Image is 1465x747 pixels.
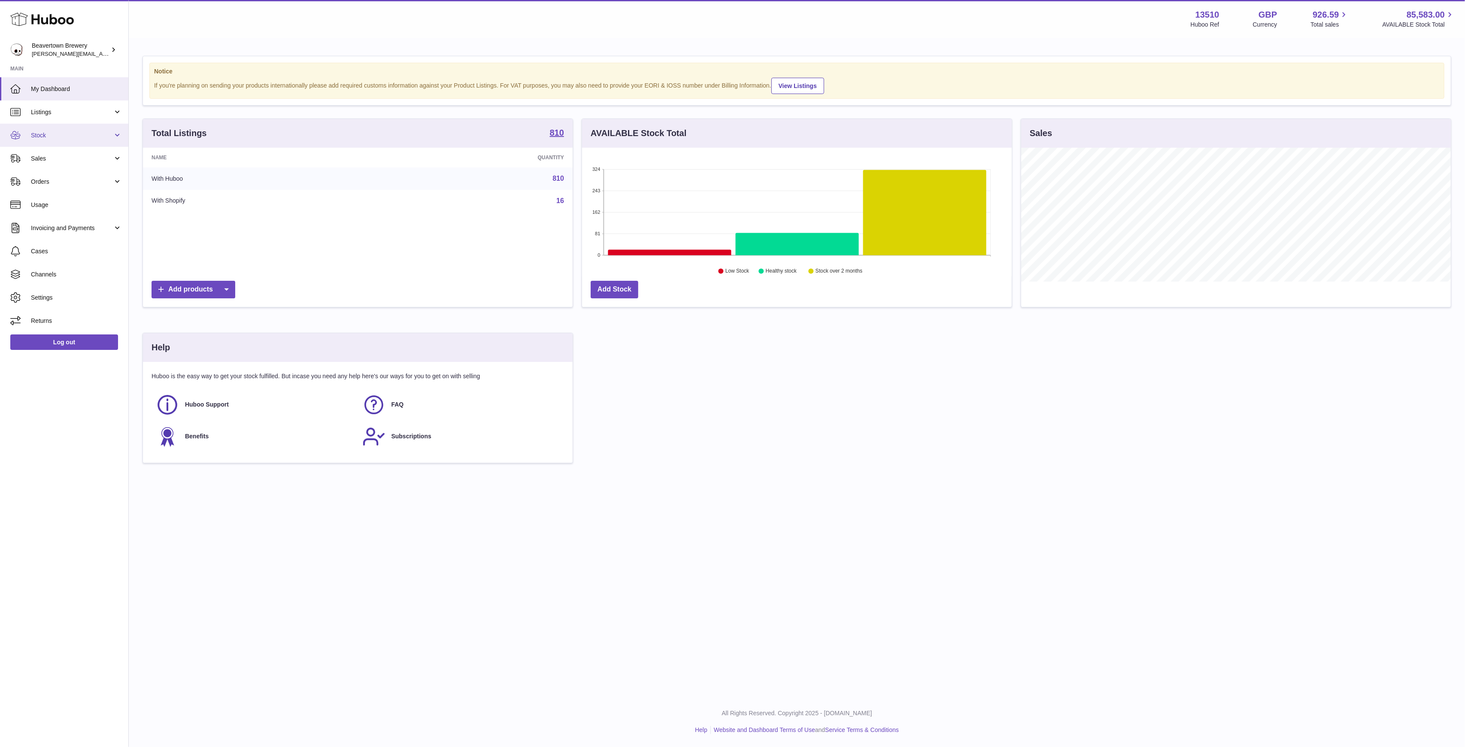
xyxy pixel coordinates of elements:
span: 926.59 [1313,9,1339,21]
strong: GBP [1259,9,1277,21]
span: Channels [31,270,122,279]
strong: Notice [154,67,1440,76]
p: Huboo is the easy way to get your stock fulfilled. But incase you need any help here's our ways f... [152,372,564,380]
span: FAQ [391,401,404,409]
a: 16 [556,197,564,204]
td: With Huboo [143,167,375,190]
a: Log out [10,334,118,350]
a: Benefits [156,425,354,448]
a: FAQ [362,393,560,416]
h3: Help [152,342,170,353]
span: Benefits [185,432,209,440]
text: 324 [592,167,600,172]
a: Add Stock [591,281,638,298]
h3: Sales [1030,128,1052,139]
a: Add products [152,281,235,298]
span: Subscriptions [391,432,431,440]
div: Huboo Ref [1191,21,1219,29]
span: Stock [31,131,113,140]
span: Cases [31,247,122,255]
a: 85,583.00 AVAILABLE Stock Total [1382,9,1455,29]
p: All Rights Reserved. Copyright 2025 - [DOMAIN_NAME] [136,709,1458,717]
img: Matthew.McCormack@beavertownbrewery.co.uk [10,43,23,56]
span: Orders [31,178,113,186]
span: Usage [31,201,122,209]
a: Huboo Support [156,393,354,416]
span: Listings [31,108,113,116]
text: 162 [592,210,600,215]
span: [PERSON_NAME][EMAIL_ADDRESS][PERSON_NAME][DOMAIN_NAME] [32,50,218,57]
a: Service Terms & Conditions [825,726,899,733]
h3: Total Listings [152,128,207,139]
text: 0 [598,252,600,258]
div: If you're planning on sending your products internationally please add required customs informati... [154,76,1440,94]
a: Help [695,726,707,733]
li: and [711,726,899,734]
div: Currency [1253,21,1277,29]
th: Name [143,148,375,167]
th: Quantity [375,148,573,167]
span: Returns [31,317,122,325]
text: Healthy stock [766,268,797,274]
h3: AVAILABLE Stock Total [591,128,686,139]
span: AVAILABLE Stock Total [1382,21,1455,29]
span: Sales [31,155,113,163]
text: 81 [595,231,600,236]
span: My Dashboard [31,85,122,93]
span: Total sales [1310,21,1349,29]
span: Invoicing and Payments [31,224,113,232]
a: 926.59 Total sales [1310,9,1349,29]
text: Low Stock [725,268,749,274]
a: 810 [550,128,564,139]
a: Website and Dashboard Terms of Use [714,726,815,733]
a: 810 [552,175,564,182]
a: Subscriptions [362,425,560,448]
div: Beavertown Brewery [32,42,109,58]
td: With Shopify [143,190,375,212]
strong: 810 [550,128,564,137]
span: Settings [31,294,122,302]
text: 243 [592,188,600,193]
span: Huboo Support [185,401,229,409]
span: 85,583.00 [1407,9,1445,21]
a: View Listings [771,78,824,94]
strong: 13510 [1195,9,1219,21]
text: Stock over 2 months [816,268,862,274]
